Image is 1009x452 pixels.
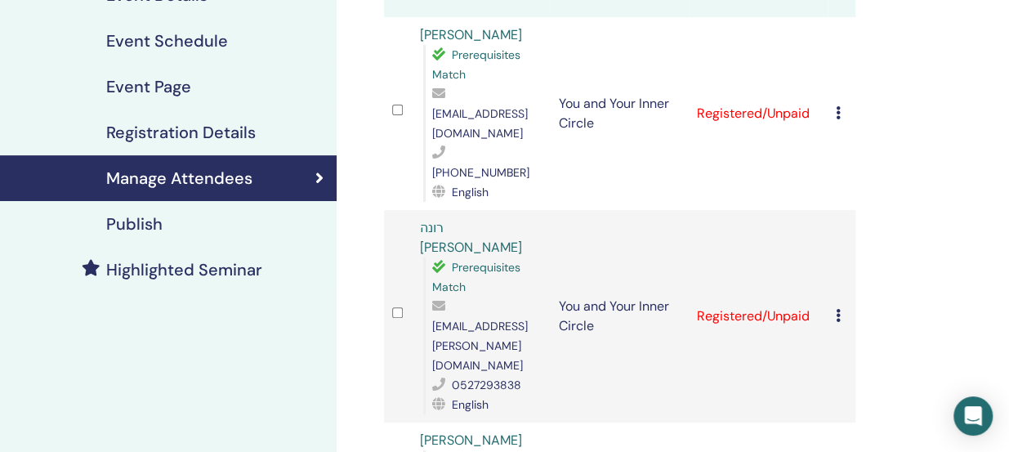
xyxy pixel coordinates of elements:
[432,319,528,373] span: [EMAIL_ADDRESS][PERSON_NAME][DOMAIN_NAME]
[420,432,522,449] a: [PERSON_NAME]
[432,260,520,294] span: Prerequisites Match
[420,219,522,256] a: רונה [PERSON_NAME]
[106,214,163,234] h4: Publish
[432,106,528,141] span: [EMAIL_ADDRESS][DOMAIN_NAME]
[550,210,689,423] td: You and Your Inner Circle
[452,378,521,392] span: 0527293838
[106,123,256,142] h4: Registration Details
[432,47,520,82] span: Prerequisites Match
[420,26,522,43] a: [PERSON_NAME]
[452,397,489,412] span: English
[106,260,262,280] h4: Highlighted Seminar
[452,185,489,199] span: English
[106,31,228,51] h4: Event Schedule
[106,168,252,188] h4: Manage Attendees
[953,396,993,436] div: Open Intercom Messenger
[432,165,529,180] span: [PHONE_NUMBER]
[550,17,689,210] td: You and Your Inner Circle
[106,77,191,96] h4: Event Page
